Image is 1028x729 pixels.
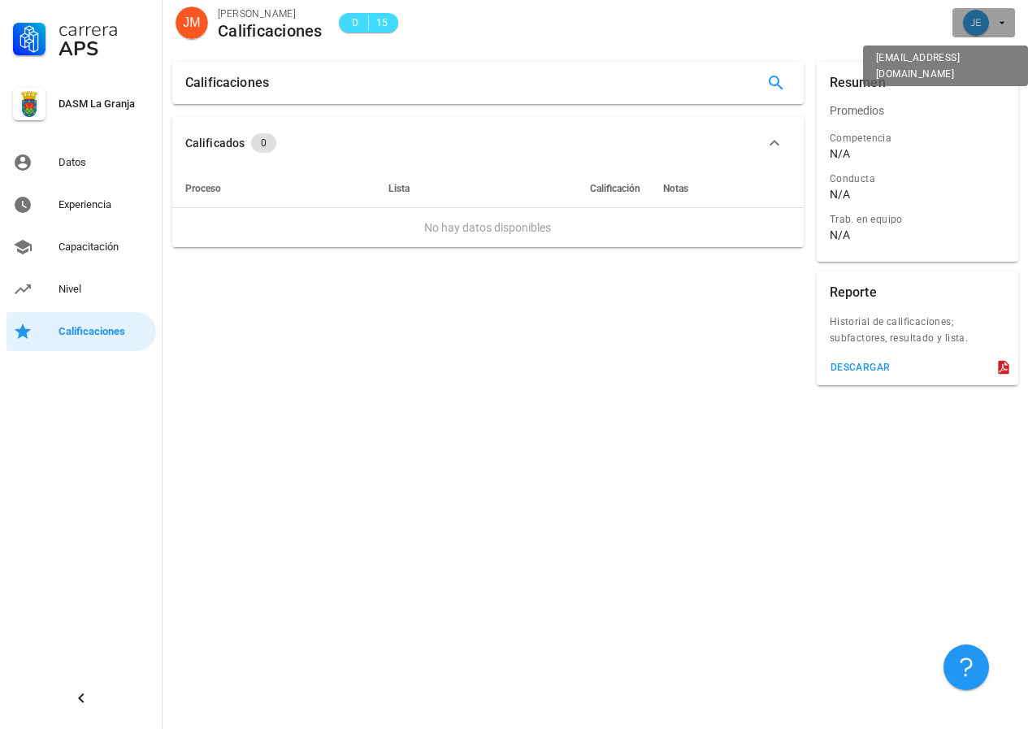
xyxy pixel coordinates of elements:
div: Experiencia [59,198,150,211]
span: Notas [663,183,688,194]
div: Calificados [185,134,245,152]
div: Capacitación [59,241,150,254]
span: Proceso [185,183,221,194]
div: N/A [830,228,850,242]
div: [PERSON_NAME] [218,6,323,22]
div: avatar [963,10,989,36]
div: Calificaciones [59,325,150,338]
div: Promedios [817,91,1018,130]
div: Datos [59,156,150,169]
span: Lista [388,183,410,194]
div: Trab. en equipo [830,211,1005,228]
button: Calificados 0 [172,117,804,169]
div: Calificaciones [218,22,323,40]
span: 15 [375,15,388,31]
span: 0 [261,133,267,153]
th: Proceso [172,169,358,208]
span: D [349,15,362,31]
a: Datos [7,143,156,182]
a: Experiencia [7,185,156,224]
span: Calificación [590,183,640,194]
th: Calificación [440,169,650,208]
button: descargar [823,356,897,379]
th: Lista [358,169,440,208]
div: Reporte [830,271,877,314]
div: Conducta [830,171,1005,187]
div: avatar [176,7,208,39]
div: Nivel [59,283,150,296]
div: Competencia [830,130,1005,146]
a: Nivel [7,270,156,309]
th: Notas [650,169,804,208]
div: Resumen [830,62,886,104]
div: Carrera [59,20,150,39]
div: Historial de calificaciones; subfactores, resultado y lista. [817,314,1018,356]
span: JM [183,7,200,39]
div: Calificaciones [185,62,269,104]
div: descargar [830,362,891,373]
div: DASM La Granja [59,98,150,111]
div: APS [59,39,150,59]
div: N/A [830,146,850,161]
a: Calificaciones [7,312,156,351]
div: N/A [830,187,850,202]
a: Capacitación [7,228,156,267]
td: No hay datos disponibles [172,208,804,247]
